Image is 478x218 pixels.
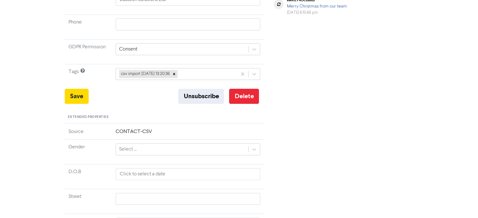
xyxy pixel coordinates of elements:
td: Source [65,128,112,140]
div: Select ... [119,146,137,153]
td: CONTACT-CSV [112,128,264,140]
a: Merry Christmas from our team [287,4,347,8]
td: Street [65,189,112,214]
input: Click to select a date [116,168,261,180]
td: Phone [65,15,112,40]
button: Save [65,89,89,104]
button: Unsubscribe [178,89,224,104]
td: Gender [65,139,112,164]
div: Consent [119,45,137,53]
button: Delete [229,89,259,104]
td: Tags [65,64,112,89]
div: [DATE] 6:10:46 pm [287,10,347,16]
iframe: Chat Widget [447,188,478,218]
td: D.O.B [65,164,112,189]
div: csv import [DATE] 13:20:36 [119,70,171,78]
div: Extended Properties [65,111,264,123]
td: GDPR Permission [65,40,112,64]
